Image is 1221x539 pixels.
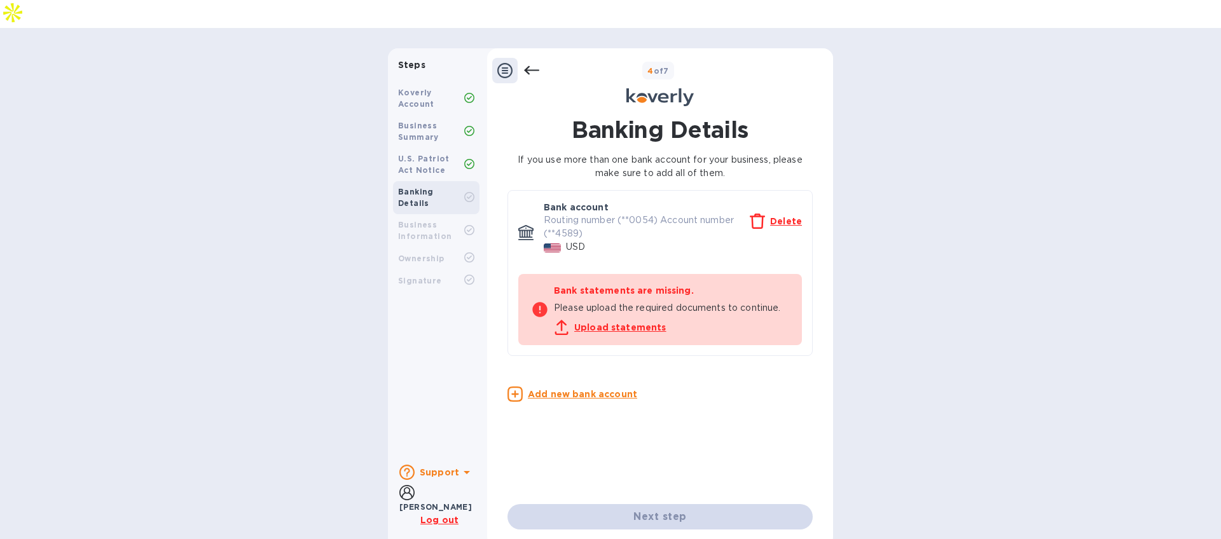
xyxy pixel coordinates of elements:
b: Business Summary [398,121,439,142]
b: Support [420,467,459,477]
b: of 7 [647,66,669,76]
b: Koverly Account [398,88,434,109]
span: 4 [647,66,653,76]
b: Ownership [398,254,445,263]
b: Bank statements are missing. [554,285,694,296]
u: Delete [770,216,802,226]
p: Routing number (**0054) Account number (**4589) [544,214,750,240]
b: Signature [398,276,442,285]
b: Banking Details [398,187,434,208]
b: U.S. Patriot Act Notice [398,154,450,175]
p: If you use more than one bank account for your business, please make sure to add all of them. [507,153,813,180]
p: Bank account [544,201,609,214]
p: USD [566,240,585,254]
p: Please upload the required documents to continue. [554,301,789,315]
img: USD [544,243,561,252]
u: Log out [420,515,459,525]
b: [PERSON_NAME] [399,502,472,512]
u: Add new bank account [528,389,637,399]
b: Business Information [398,220,452,241]
u: Upload statements [574,322,666,332]
b: Steps [398,60,425,70]
h1: Banking Details [507,116,813,143]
